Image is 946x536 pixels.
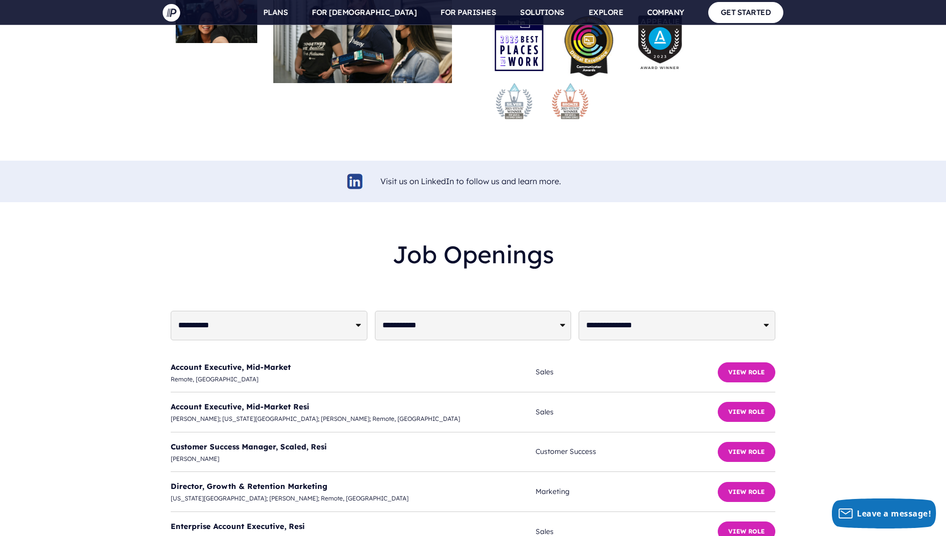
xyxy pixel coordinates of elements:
h2: Job Openings [171,232,775,277]
span: Leave a message! [857,508,931,519]
a: Visit us on LinkedIn to follow us and learn more. [380,176,561,186]
button: Leave a message! [832,498,936,528]
a: GET STARTED [708,2,784,23]
button: View Role [718,362,775,382]
span: Remote, [GEOGRAPHIC_DATA] [171,374,536,385]
a: Enterprise Account Executive, Resi [171,521,305,531]
span: [US_STATE][GEOGRAPHIC_DATA]; [PERSON_NAME]; Remote, [GEOGRAPHIC_DATA] [171,493,536,504]
img: linkedin-logo [346,172,364,191]
button: View Role [718,482,775,502]
img: award-badge-2025 [494,16,544,71]
span: [PERSON_NAME] [171,453,536,464]
span: Customer Success [536,445,718,458]
button: View Role [718,442,775,462]
a: Customer Success Manager, Scaled, Resi [171,442,327,451]
img: pp_press_awards-1 [564,16,614,77]
button: View Role [718,402,775,422]
span: Sales [536,366,718,378]
img: Appealie-logo-2023 [633,16,687,69]
a: Account Executive, Mid-Market Resi [171,402,309,411]
span: Sales [536,406,718,418]
a: Director, Growth & Retention Marketing [171,481,327,491]
span: [PERSON_NAME]; [US_STATE][GEOGRAPHIC_DATA]; [PERSON_NAME]; Remote, [GEOGRAPHIC_DATA] [171,413,536,424]
span: Marketing [536,485,718,498]
img: stevie-bronze [550,81,590,121]
a: Account Executive, Mid-Market [171,362,291,372]
img: stevie-silver [494,81,534,121]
